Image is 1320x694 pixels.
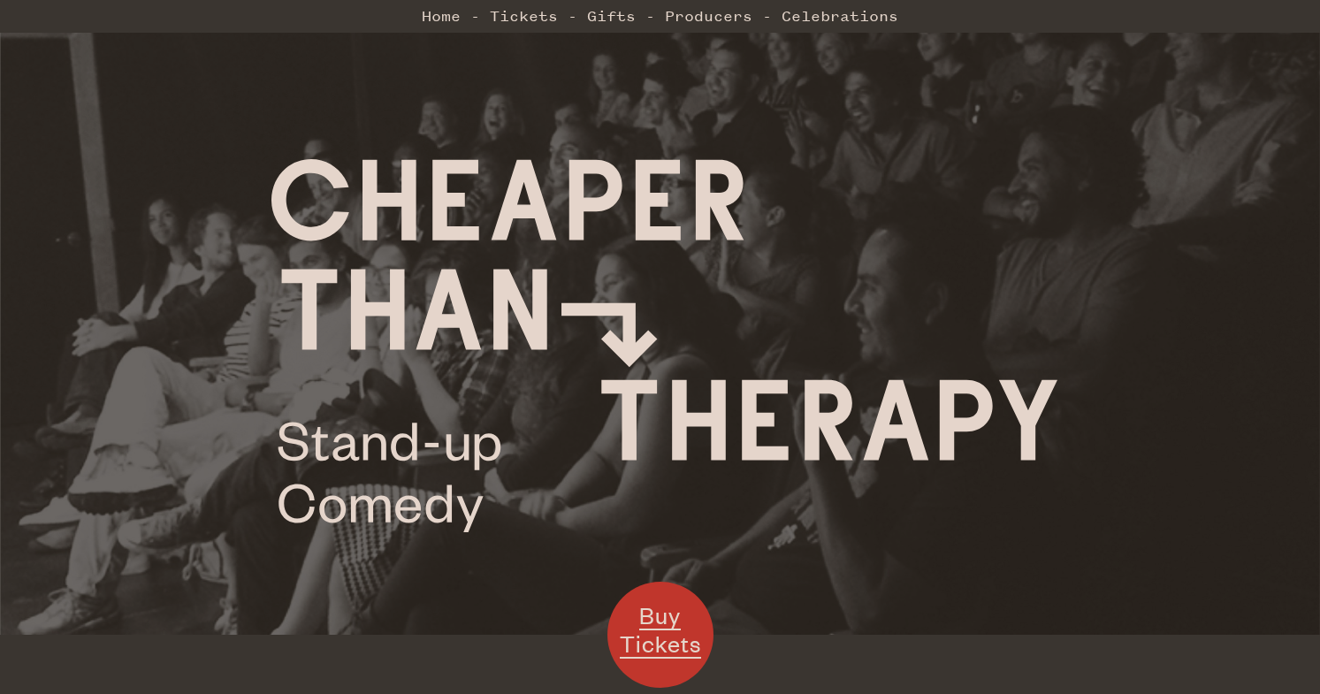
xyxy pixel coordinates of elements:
[271,159,1058,532] img: Cheaper Than Therapy logo
[620,600,701,658] span: Buy Tickets
[607,582,713,688] a: Buy Tickets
